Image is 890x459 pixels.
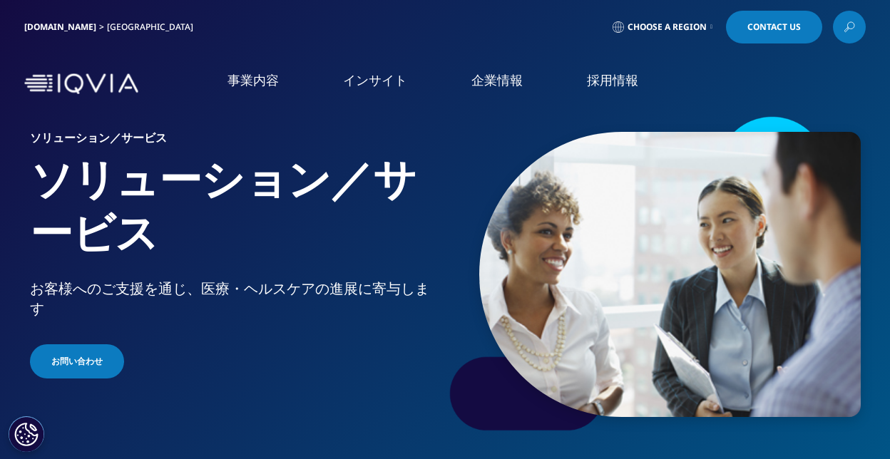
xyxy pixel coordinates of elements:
a: お問い合わせ [30,344,124,378]
span: Choose a Region [628,21,707,33]
a: 企業情報 [471,71,523,89]
a: 事業内容 [227,71,279,89]
a: Contact Us [726,11,822,43]
div: [GEOGRAPHIC_DATA] [107,21,199,33]
a: [DOMAIN_NAME] [24,21,96,33]
button: Cookie 設定 [9,416,44,452]
nav: Primary [144,50,866,118]
h1: ソリューション／サービス [30,152,440,279]
a: 採用情報 [587,71,638,89]
h6: ソリューション／サービス [30,132,440,152]
a: インサイト [343,71,407,89]
img: 004_businesspeople-standing-talking.jpg [479,132,861,417]
div: お客様へのご支援を通じ、医療・ヘルスケアの進展に寄与します [30,279,440,319]
span: お問い合わせ [51,355,103,368]
span: Contact Us [747,23,801,31]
